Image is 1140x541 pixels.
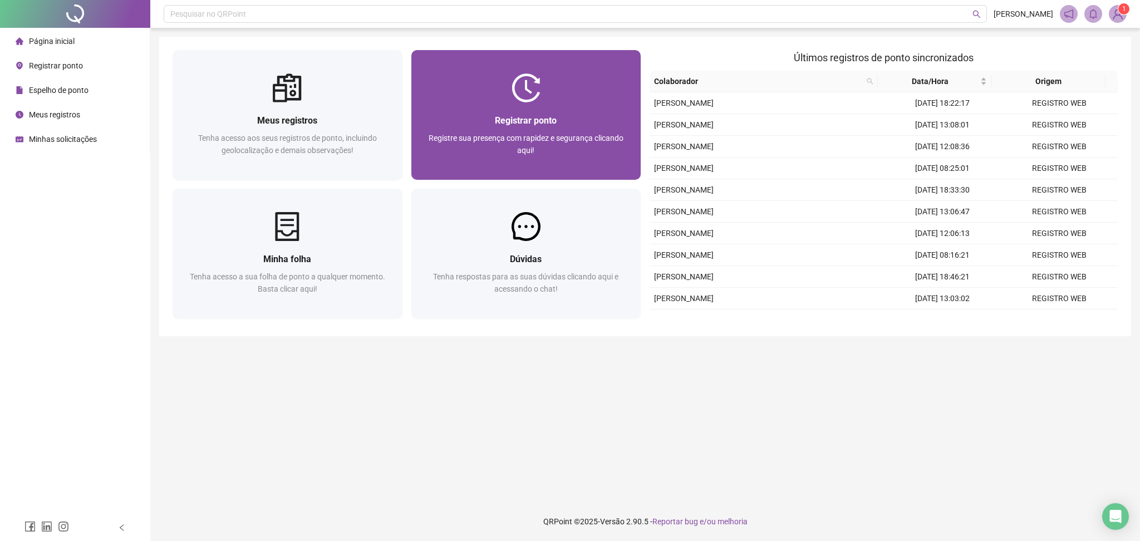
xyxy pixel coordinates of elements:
td: REGISTRO WEB [1001,309,1118,331]
span: Página inicial [29,37,75,46]
td: [DATE] 18:22:17 [884,92,1001,114]
span: Minha folha [263,254,311,264]
span: Minhas solicitações [29,135,97,144]
td: REGISTRO WEB [1001,244,1118,266]
span: Tenha acesso a sua folha de ponto a qualquer momento. Basta clicar aqui! [190,272,385,293]
span: instagram [58,521,69,532]
span: facebook [24,521,36,532]
span: schedule [16,135,23,143]
span: Versão [600,517,625,526]
td: REGISTRO WEB [1001,201,1118,223]
span: [PERSON_NAME] [654,250,714,259]
th: Data/Hora [878,71,992,92]
span: [PERSON_NAME] [654,185,714,194]
span: search [864,73,876,90]
span: Registrar ponto [495,115,557,126]
td: REGISTRO WEB [1001,158,1118,179]
span: Meus registros [29,110,80,119]
span: search [867,78,873,85]
span: left [118,524,126,532]
span: linkedin [41,521,52,532]
td: [DATE] 13:08:01 [884,114,1001,136]
td: [DATE] 13:03:02 [884,288,1001,309]
span: Últimos registros de ponto sincronizados [794,52,974,63]
sup: Atualize o seu contato no menu Meus Dados [1118,3,1129,14]
span: Tenha respostas para as suas dúvidas clicando aqui e acessando o chat! [433,272,618,293]
a: Meus registrosTenha acesso aos seus registros de ponto, incluindo geolocalização e demais observa... [173,50,402,180]
span: [PERSON_NAME] [654,142,714,151]
span: environment [16,62,23,70]
td: [DATE] 08:16:21 [884,244,1001,266]
td: [DATE] 12:03:16 [884,309,1001,331]
td: [DATE] 18:33:30 [884,179,1001,201]
span: Dúvidas [510,254,542,264]
a: Registrar pontoRegistre sua presença com rapidez e segurança clicando aqui! [411,50,641,180]
span: Colaborador [654,75,862,87]
span: notification [1064,9,1074,19]
span: Registre sua presença com rapidez e segurança clicando aqui! [429,134,623,155]
td: [DATE] 12:06:13 [884,223,1001,244]
span: [PERSON_NAME] [654,272,714,281]
td: REGISTRO WEB [1001,92,1118,114]
div: Open Intercom Messenger [1102,503,1129,530]
span: [PERSON_NAME] [654,229,714,238]
td: [DATE] 18:46:21 [884,266,1001,288]
span: [PERSON_NAME] [654,99,714,107]
td: REGISTRO WEB [1001,136,1118,158]
span: [PERSON_NAME] [654,207,714,216]
span: file [16,86,23,94]
span: Tenha acesso aos seus registros de ponto, incluindo geolocalização e demais observações! [198,134,377,155]
td: REGISTRO WEB [1001,288,1118,309]
span: Meus registros [257,115,317,126]
span: Espelho de ponto [29,86,89,95]
td: REGISTRO WEB [1001,266,1118,288]
td: REGISTRO WEB [1001,179,1118,201]
a: DúvidasTenha respostas para as suas dúvidas clicando aqui e acessando o chat! [411,189,641,318]
td: REGISTRO WEB [1001,223,1118,244]
span: Registrar ponto [29,61,83,70]
th: Origem [991,71,1105,92]
span: search [972,10,981,18]
span: clock-circle [16,111,23,119]
footer: QRPoint © 2025 - 2.90.5 - [150,502,1140,541]
span: [PERSON_NAME] [654,120,714,129]
a: Minha folhaTenha acesso a sua folha de ponto a qualquer momento. Basta clicar aqui! [173,189,402,318]
img: 82173 [1109,6,1126,22]
td: [DATE] 08:25:01 [884,158,1001,179]
td: REGISTRO WEB [1001,114,1118,136]
td: [DATE] 13:06:47 [884,201,1001,223]
span: 1 [1122,5,1126,13]
span: [PERSON_NAME] [654,294,714,303]
span: bell [1088,9,1098,19]
span: [PERSON_NAME] [654,164,714,173]
td: [DATE] 12:08:36 [884,136,1001,158]
span: [PERSON_NAME] [994,8,1053,20]
span: Reportar bug e/ou melhoria [652,517,748,526]
span: Data/Hora [882,75,979,87]
span: home [16,37,23,45]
